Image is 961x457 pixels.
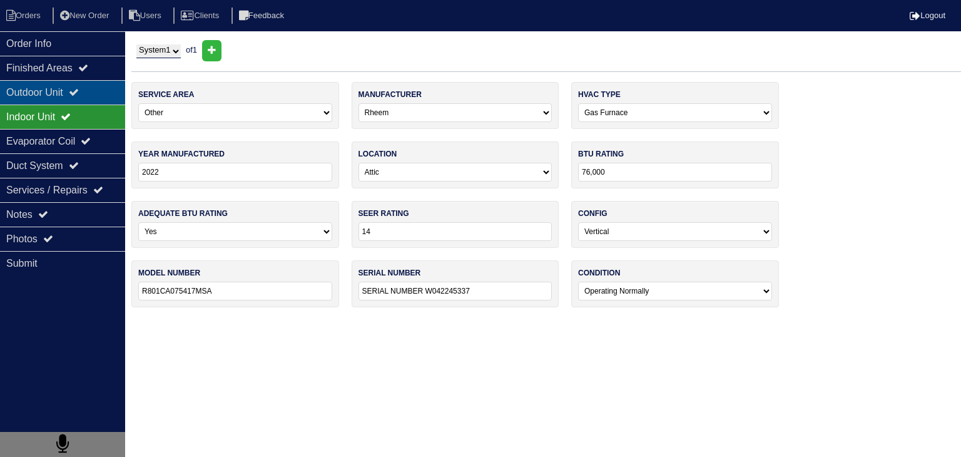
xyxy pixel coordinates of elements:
[53,11,119,20] a: New Order
[121,8,171,24] li: Users
[138,267,200,279] label: model number
[131,40,961,61] div: of 1
[231,8,294,24] li: Feedback
[578,208,608,219] label: config
[358,89,422,100] label: manufacturer
[578,267,620,279] label: condition
[358,208,409,219] label: seer rating
[910,11,945,20] a: Logout
[138,89,194,100] label: service area
[138,148,225,160] label: year manufactured
[53,8,119,24] li: New Order
[173,11,229,20] a: Clients
[578,148,624,160] label: btu rating
[578,89,621,100] label: hvac type
[138,208,228,219] label: adequate btu rating
[358,267,421,279] label: serial number
[173,8,229,24] li: Clients
[121,11,171,20] a: Users
[358,148,397,160] label: location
